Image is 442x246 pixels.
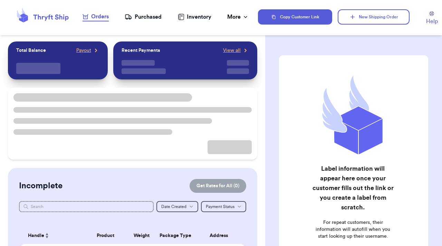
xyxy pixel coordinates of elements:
[196,227,246,244] th: Address
[19,201,154,212] input: Search
[122,47,160,54] p: Recent Payments
[83,12,109,21] a: Orders
[426,17,438,26] span: Help
[76,47,99,54] a: Payout
[178,13,211,21] a: Inventory
[227,13,249,21] div: More
[83,227,128,244] th: Product
[312,164,394,212] h2: Label information will appear here once your customer fills out the link or you create a label fr...
[223,47,249,54] a: View all
[16,47,46,54] p: Total Balance
[125,13,162,21] a: Purchased
[156,201,198,212] button: Date Created
[28,232,44,239] span: Handle
[201,201,246,212] button: Payment Status
[223,47,241,54] span: View all
[161,205,186,209] span: Date Created
[190,179,246,193] button: Get Rates for All (0)
[258,9,332,25] button: Copy Customer Link
[155,227,196,244] th: Package Type
[312,219,394,240] p: For repeat customers, their information will autofill when you start looking up their username.
[19,180,63,191] h2: Incomplete
[206,205,234,209] span: Payment Status
[426,11,438,26] a: Help
[128,227,155,244] th: Weight
[76,47,91,54] span: Payout
[338,9,410,25] button: New Shipping Order
[44,231,50,240] button: Sort ascending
